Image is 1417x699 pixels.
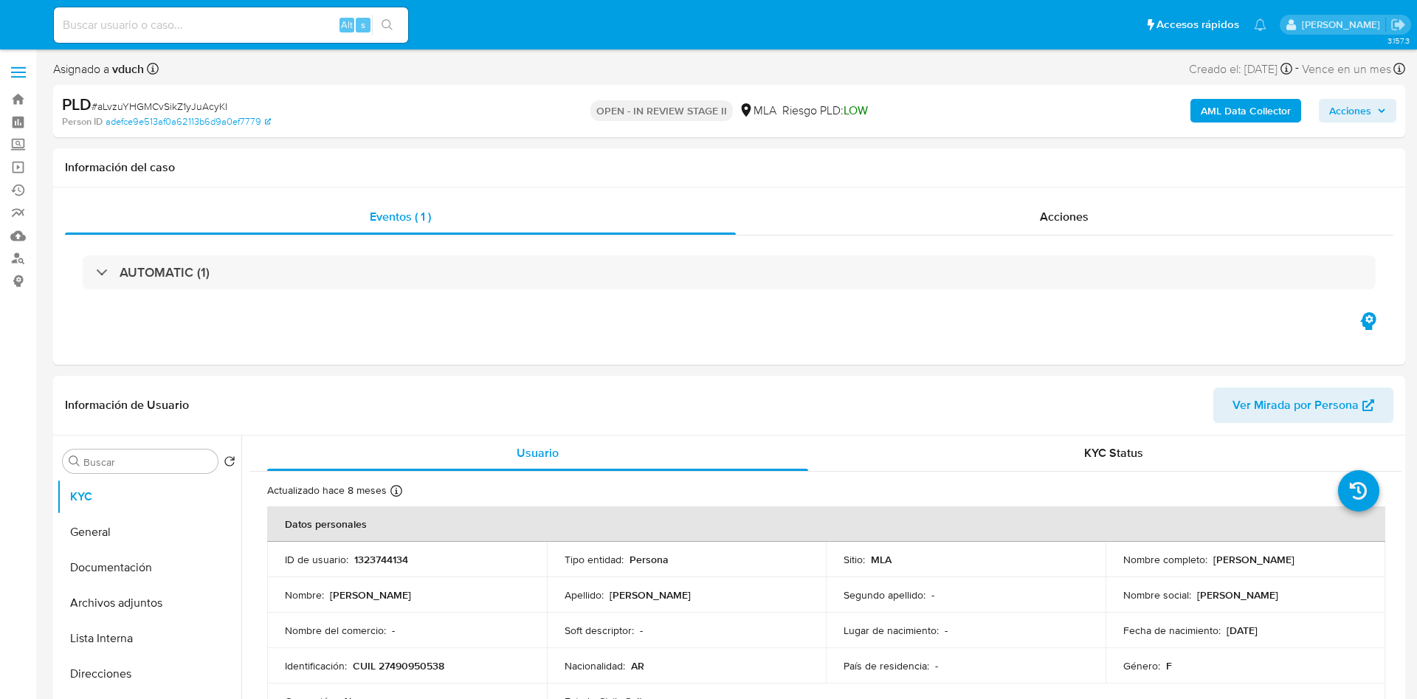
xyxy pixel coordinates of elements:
p: Nombre social : [1123,588,1191,602]
p: Apellido : [565,588,604,602]
p: Nombre : [285,588,324,602]
p: [DATE] [1227,624,1258,637]
button: AML Data Collector [1190,99,1301,123]
span: s [361,18,365,32]
p: País de residencia : [844,659,929,672]
span: Eventos ( 1 ) [370,208,431,225]
b: Person ID [62,115,103,128]
p: [PERSON_NAME] [330,588,411,602]
span: Ver Mirada por Persona [1232,388,1359,423]
p: [PERSON_NAME] [1213,553,1294,566]
th: Datos personales [267,506,1385,542]
span: LOW [844,102,868,119]
p: - [945,624,948,637]
p: AR [631,659,644,672]
span: Acciones [1040,208,1089,225]
p: MLA [871,553,892,566]
p: Actualizado hace 8 meses [267,483,387,497]
a: Notificaciones [1254,18,1266,31]
p: Tipo entidad : [565,553,624,566]
div: AUTOMATIC (1) [83,255,1376,289]
b: vduch [109,61,144,78]
p: Nacionalidad : [565,659,625,672]
span: Acciones [1329,99,1371,123]
button: General [57,514,241,550]
span: Alt [341,18,353,32]
p: [PERSON_NAME] [610,588,691,602]
p: CUIL 27490950538 [353,659,444,672]
p: valeria.duch@mercadolibre.com [1302,18,1385,32]
button: Lista Interna [57,621,241,656]
span: Asignado a [53,61,144,78]
h3: AUTOMATIC (1) [120,264,210,280]
p: Persona [630,553,669,566]
button: Documentación [57,550,241,585]
p: Fecha de nacimiento : [1123,624,1221,637]
p: - [935,659,938,672]
button: search-icon [372,15,402,35]
p: - [392,624,395,637]
a: Salir [1390,17,1406,32]
span: - [1295,59,1299,79]
button: Direcciones [57,656,241,692]
span: Accesos rápidos [1156,17,1239,32]
input: Buscar [83,455,212,469]
span: Usuario [517,444,559,461]
div: Creado el: [DATE] [1189,59,1292,79]
button: Archivos adjuntos [57,585,241,621]
p: F [1166,659,1172,672]
p: - [931,588,934,602]
div: MLA [739,103,776,119]
p: Sitio : [844,553,865,566]
button: Acciones [1319,99,1396,123]
span: # aLvzuYHGMCvSikZ1yJuAcyKI [92,99,227,114]
b: PLD [62,92,92,116]
p: Identificación : [285,659,347,672]
p: Segundo apellido : [844,588,925,602]
h1: Información de Usuario [65,398,189,413]
span: KYC Status [1084,444,1143,461]
p: Género : [1123,659,1160,672]
p: Nombre completo : [1123,553,1207,566]
input: Buscar usuario o caso... [54,16,408,35]
button: KYC [57,479,241,514]
a: adefce9e513af0a62113b6d9a0ef7779 [106,115,271,128]
p: [PERSON_NAME] [1197,588,1278,602]
p: 1323744134 [354,553,408,566]
p: ID de usuario : [285,553,348,566]
p: OPEN - IN REVIEW STAGE II [590,100,733,121]
p: - [640,624,643,637]
button: Buscar [69,455,80,467]
h1: Información del caso [65,160,1393,175]
b: AML Data Collector [1201,99,1291,123]
p: Nombre del comercio : [285,624,386,637]
p: Lugar de nacimiento : [844,624,939,637]
p: Soft descriptor : [565,624,634,637]
button: Ver Mirada por Persona [1213,388,1393,423]
button: Volver al orden por defecto [224,455,235,472]
span: Vence en un mes [1302,61,1391,78]
span: Riesgo PLD: [782,103,868,119]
